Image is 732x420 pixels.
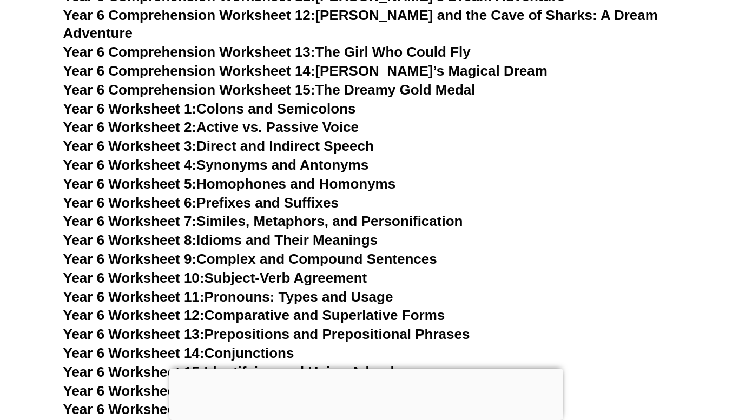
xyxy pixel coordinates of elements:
[63,383,421,399] a: Year 6 Worksheet 16:Simple, Continuous, and Perfect
[63,270,205,286] span: Year 6 Worksheet 10:
[63,326,470,342] a: Year 6 Worksheet 13:Prepositions and Prepositional Phrases
[63,345,294,361] a: Year 6 Worksheet 14:Conjunctions
[63,119,197,135] span: Year 6 Worksheet 2:
[552,298,732,420] iframe: Chat Widget
[63,232,197,248] span: Year 6 Worksheet 8:
[169,369,563,417] iframe: Advertisement
[63,157,369,173] a: Year 6 Worksheet 4:Synonyms and Antonyms
[63,44,471,60] a: Year 6 Comprehension Worksheet 13:The Girl Who Could Fly
[63,364,205,380] span: Year 6 Worksheet 15:
[63,82,315,98] span: Year 6 Comprehension Worksheet 15:
[63,401,205,417] span: Year 6 Worksheet 17:
[63,138,374,154] a: Year 6 Worksheet 3:Direct and Indirect Speech
[63,251,197,267] span: Year 6 Worksheet 9:
[63,289,205,305] span: Year 6 Worksheet 11:
[63,138,197,154] span: Year 6 Worksheet 3:
[63,176,197,192] span: Year 6 Worksheet 5:
[63,213,463,229] a: Year 6 Worksheet 7:Similes, Metaphors, and Personification
[63,157,197,173] span: Year 6 Worksheet 4:
[63,7,315,23] span: Year 6 Comprehension Worksheet 12:
[63,7,658,42] a: Year 6 Comprehension Worksheet 12:[PERSON_NAME] and the Cave of Sharks: A Dream Adventure
[63,307,445,323] a: Year 6 Worksheet 12:Comparative and Superlative Forms
[63,289,393,305] a: Year 6 Worksheet 11:Pronouns: Types and Usage
[63,307,205,323] span: Year 6 Worksheet 12:
[63,119,359,135] a: Year 6 Worksheet 2:Active vs. Passive Voice
[63,82,476,98] a: Year 6 Comprehension Worksheet 15:The Dreamy Gold Medal
[63,364,407,380] a: Year 6 Worksheet 15:Identifying and Using Adverbs
[63,232,378,248] a: Year 6 Worksheet 8:Idioms and Their Meanings
[63,44,315,60] span: Year 6 Comprehension Worksheet 13:
[63,63,315,79] span: Year 6 Comprehension Worksheet 14:
[63,63,548,79] a: Year 6 Comprehension Worksheet 14:[PERSON_NAME]’s Magical Dream
[63,326,205,342] span: Year 6 Worksheet 13:
[63,176,396,192] a: Year 6 Worksheet 5:Homophones and Homonyms
[63,383,205,399] span: Year 6 Worksheet 16:
[63,195,339,211] a: Year 6 Worksheet 6:Prefixes and Suffixes
[63,345,205,361] span: Year 6 Worksheet 14:
[63,401,434,417] a: Year 6 Worksheet 17:Spelling Rules: Common Mistakes
[63,251,437,267] a: Year 6 Worksheet 9:Complex and Compound Sentences
[63,213,197,229] span: Year 6 Worksheet 7:
[63,101,197,117] span: Year 6 Worksheet 1:
[63,195,197,211] span: Year 6 Worksheet 6:
[63,101,356,117] a: Year 6 Worksheet 1:Colons and Semicolons
[63,270,367,286] a: Year 6 Worksheet 10:Subject-Verb Agreement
